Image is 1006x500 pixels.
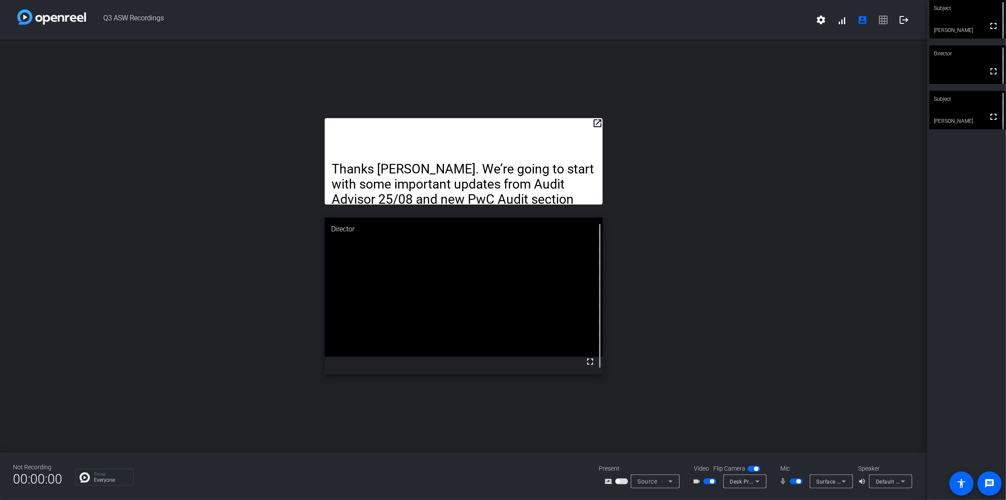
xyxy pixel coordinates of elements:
[988,21,999,31] mat-icon: fullscreen
[94,472,129,476] p: Group
[13,468,62,490] span: 00:00:00
[984,478,995,489] mat-icon: message
[605,476,615,487] mat-icon: screen_share_outline
[325,218,603,241] div: Director
[86,10,811,30] span: Q3 ASW Recordings
[929,91,1006,107] div: Subject
[638,478,658,485] span: Source
[17,10,86,25] img: white-gradient.svg
[956,478,967,489] mat-icon: accessibility
[831,10,852,30] button: signal_cellular_alt
[988,66,999,77] mat-icon: fullscreen
[94,478,129,483] p: Everyone
[929,45,1006,62] div: Director
[599,464,685,473] div: Present
[694,464,709,473] span: Video
[816,15,826,25] mat-icon: settings
[779,476,790,487] mat-icon: mic_none
[730,478,820,485] span: Desk Pro Web Camera (05a6:0b04)
[713,464,745,473] span: Flip Camera
[80,472,90,483] img: Chat Icon
[899,15,909,25] mat-icon: logout
[592,118,603,128] mat-icon: open_in_new
[858,476,869,487] mat-icon: volume_up
[772,464,858,473] div: Mic
[693,476,703,487] mat-icon: videocam_outline
[585,356,595,367] mat-icon: fullscreen
[817,478,968,485] span: Surface Stereo Microphones (Surface High Definition Audio)
[858,464,910,473] div: Speaker
[988,112,999,122] mat-icon: fullscreen
[13,463,62,472] div: Not Recording
[332,161,596,328] p: Thanks [PERSON_NAME]. We’re going to start with some important updates from Audit Advisor 25/08 a...
[857,15,868,25] mat-icon: account_box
